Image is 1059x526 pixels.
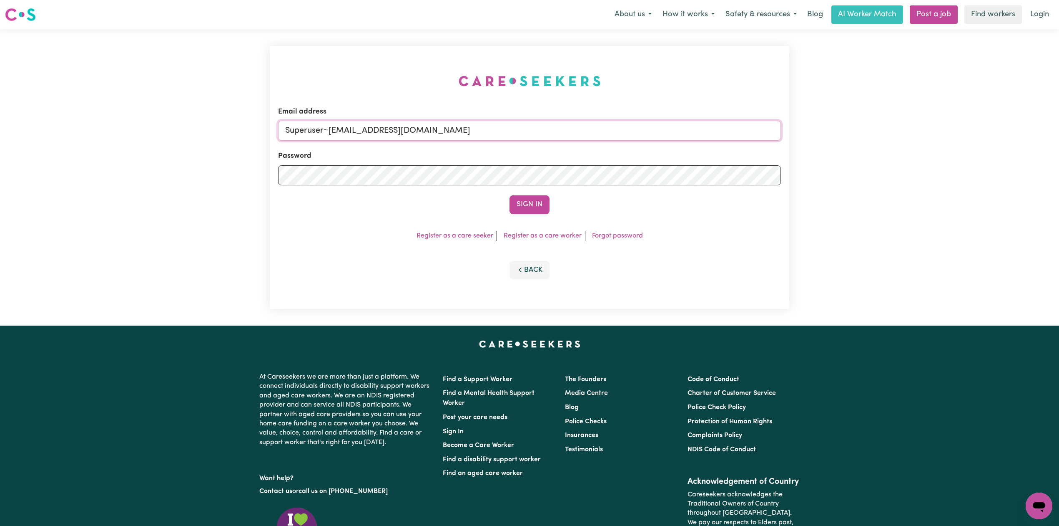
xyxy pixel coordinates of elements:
button: Sign In [509,195,550,214]
a: Careseekers home page [479,341,580,347]
a: Contact us [259,488,292,495]
label: Email address [278,106,326,117]
a: Police Checks [565,418,607,425]
p: Want help? [259,470,433,483]
a: Police Check Policy [688,404,746,411]
button: About us [609,6,657,23]
a: Complaints Policy [688,432,742,439]
h2: Acknowledgement of Country [688,477,800,487]
a: Post a job [910,5,958,24]
a: Forgot password [592,233,643,239]
a: Register as a care seeker [417,233,493,239]
a: Blog [565,404,579,411]
a: The Founders [565,376,606,383]
a: Register as a care worker [504,233,582,239]
a: Code of Conduct [688,376,739,383]
a: Find a Mental Health Support Worker [443,390,535,407]
button: Back [509,261,550,279]
iframe: Button to launch messaging window [1026,493,1052,519]
a: Blog [802,5,828,24]
a: Sign In [443,428,464,435]
a: Insurances [565,432,598,439]
button: How it works [657,6,720,23]
button: Safety & resources [720,6,802,23]
a: NDIS Code of Conduct [688,446,756,453]
img: Careseekers logo [5,7,36,22]
a: call us on [PHONE_NUMBER] [299,488,388,495]
a: Become a Care Worker [443,442,514,449]
a: Careseekers logo [5,5,36,24]
a: Find workers [964,5,1022,24]
a: Testimonials [565,446,603,453]
a: AI Worker Match [831,5,903,24]
a: Protection of Human Rights [688,418,772,425]
a: Find a disability support worker [443,456,541,463]
a: Media Centre [565,390,608,397]
p: At Careseekers we are more than just a platform. We connect individuals directly to disability su... [259,369,433,450]
a: Post your care needs [443,414,507,421]
a: Charter of Customer Service [688,390,776,397]
p: or [259,483,433,499]
a: Login [1025,5,1054,24]
input: Email address [278,121,781,141]
a: Find an aged care worker [443,470,523,477]
label: Password [278,151,311,162]
a: Find a Support Worker [443,376,512,383]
